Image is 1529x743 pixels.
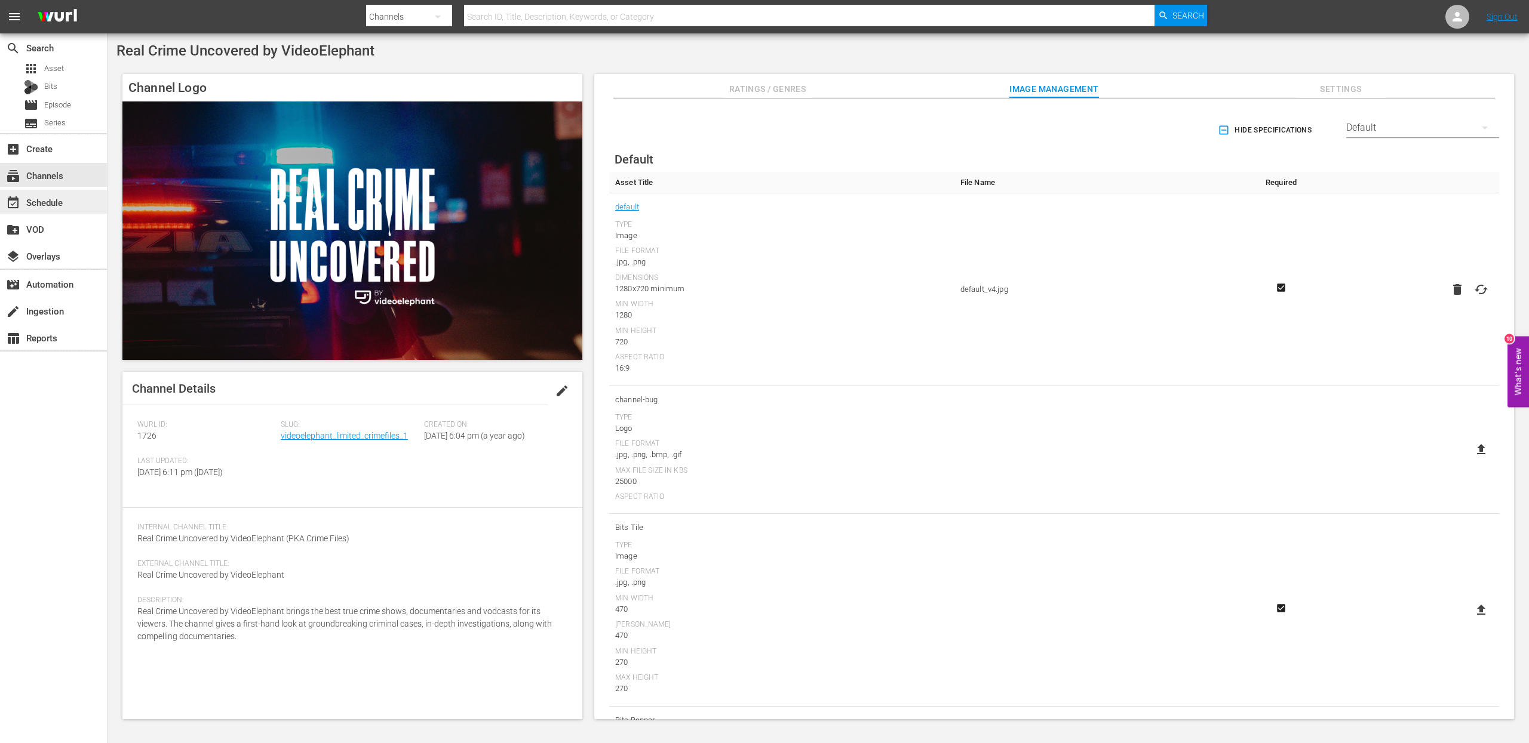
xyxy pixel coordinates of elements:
div: Min Width [615,594,948,603]
span: Created On: [424,420,561,430]
span: 1726 [137,431,156,440]
div: 25000 [615,476,948,488]
span: Asset [24,61,38,76]
span: Bits Banner [615,713,948,728]
div: Min Width [615,300,948,309]
span: Episode [24,98,38,112]
span: Settings [1296,82,1386,97]
span: [DATE] 6:11 pm ([DATE]) [137,467,223,477]
span: Overlays [6,249,20,264]
span: channel-bug [615,392,948,408]
img: ans4CAIJ8jUAAAAAAAAAAAAAAAAAAAAAAAAgQb4GAAAAAAAAAAAAAAAAAAAAAAAAJMjXAAAAAAAAAAAAAAAAAAAAAAAAgAT5G... [29,3,86,31]
div: Type [615,413,948,423]
div: File Format [615,246,948,256]
th: File Name [954,172,1245,193]
div: [PERSON_NAME] [615,620,948,630]
span: Ingestion [6,304,20,319]
div: 270 [615,656,948,668]
span: Wurl ID: [137,420,275,430]
div: Image [615,550,948,562]
span: Hide Specifications [1220,124,1312,137]
div: Min Height [615,647,948,656]
span: Schedule [6,196,20,210]
span: Channel Details [132,381,216,396]
div: 1280 [615,309,948,321]
span: Image Management [1009,82,1099,97]
div: Aspect Ratio [615,492,948,502]
th: Required [1245,172,1318,193]
div: Dimensions [615,273,948,283]
button: Search [1155,5,1207,26]
span: Internal Channel Title: [137,523,561,532]
span: menu [7,10,22,24]
div: 470 [615,603,948,615]
div: Aspect Ratio [615,353,948,362]
img: Real Crime Uncovered by VideoElephant [122,101,582,360]
span: Bits Tile [615,520,948,535]
span: Slug: [281,420,418,430]
span: VOD [6,223,20,237]
td: default_v4.jpg [954,193,1245,386]
span: edit [555,384,569,398]
span: Search [6,41,20,56]
span: Bits [44,81,57,93]
div: Max Height [615,673,948,683]
span: Real Crime Uncovered by VideoElephant [116,42,374,59]
button: Hide Specifications [1215,113,1316,147]
div: 270 [615,683,948,695]
div: 470 [615,630,948,642]
span: Default [615,152,653,167]
a: Sign Out [1487,12,1518,21]
button: Open Feedback Widget [1507,336,1529,407]
span: Series [24,116,38,131]
div: Logo [615,423,948,434]
a: videoelephant_limited_crimefiles_1 [281,431,408,440]
div: File Format [615,439,948,449]
span: Real Crime Uncovered by VideoElephant brings the best true crime shows, documentaries and vodcast... [137,606,552,641]
span: Channels [6,169,20,183]
div: Bits [24,80,38,94]
svg: Required [1274,282,1288,293]
a: default [615,199,639,215]
div: .jpg, .png [615,576,948,588]
div: Type [615,541,948,550]
div: .jpg, .png [615,256,948,268]
th: Asset Title [609,172,954,193]
div: 16:9 [615,362,948,374]
span: Real Crime Uncovered by VideoElephant (PKA Crime Files) [137,534,349,543]
div: 10 [1505,334,1514,343]
span: Search [1172,5,1204,26]
div: Image [615,230,948,242]
div: 1280x720 minimum [615,283,948,295]
span: Reports [6,331,20,346]
span: Automation [6,278,20,292]
span: Episode [44,99,71,111]
span: Create [6,142,20,156]
svg: Required [1274,603,1288,613]
span: Ratings / Genres [723,82,812,97]
div: 720 [615,336,948,348]
span: Asset [44,63,64,75]
div: File Format [615,567,948,576]
span: Real Crime Uncovered by VideoElephant [137,570,284,579]
div: Max File Size In Kbs [615,466,948,476]
span: Series [44,117,66,129]
div: Min Height [615,326,948,336]
div: .jpg, .png, .bmp, .gif [615,449,948,461]
span: Description: [137,596,561,605]
div: Type [615,220,948,230]
span: [DATE] 6:04 pm (a year ago) [424,431,525,440]
h4: Channel Logo [122,74,582,101]
span: Last Updated: [137,457,275,466]
span: External Channel Title: [137,559,561,569]
div: Default [1346,111,1499,144]
button: edit [548,377,576,405]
